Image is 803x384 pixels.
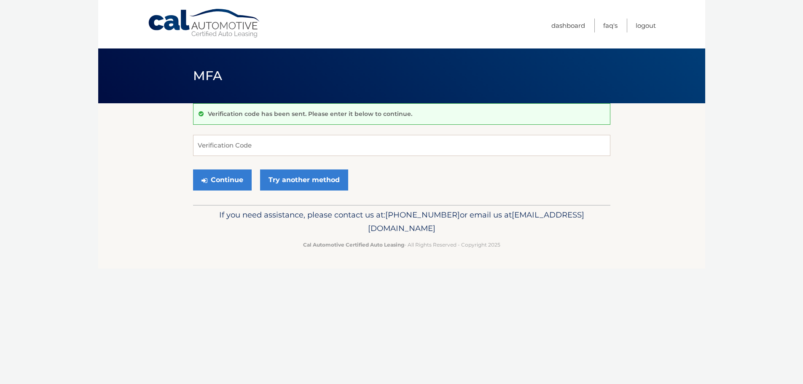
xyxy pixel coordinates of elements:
[260,169,348,191] a: Try another method
[193,135,610,156] input: Verification Code
[385,210,460,220] span: [PHONE_NUMBER]
[193,169,252,191] button: Continue
[193,68,223,83] span: MFA
[148,8,261,38] a: Cal Automotive
[199,208,605,235] p: If you need assistance, please contact us at: or email us at
[603,19,618,32] a: FAQ's
[199,240,605,249] p: - All Rights Reserved - Copyright 2025
[303,242,404,248] strong: Cal Automotive Certified Auto Leasing
[368,210,584,233] span: [EMAIL_ADDRESS][DOMAIN_NAME]
[208,110,412,118] p: Verification code has been sent. Please enter it below to continue.
[636,19,656,32] a: Logout
[551,19,585,32] a: Dashboard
